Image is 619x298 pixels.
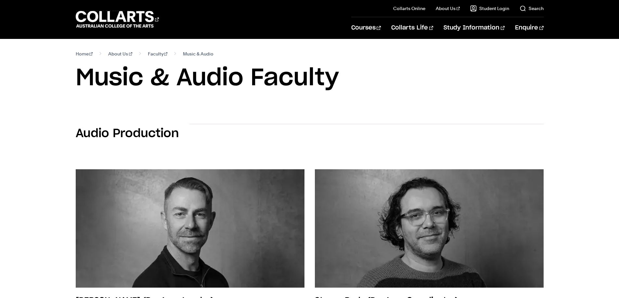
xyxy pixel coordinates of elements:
div: Go to homepage [76,10,159,29]
a: Home [76,49,93,58]
h1: Music & Audio Faculty [76,64,544,93]
a: Collarts Life [391,17,433,39]
a: Enquire [515,17,543,39]
a: Faculty [148,49,168,58]
a: Study Information [444,17,505,39]
a: Search [520,5,544,12]
a: Student Login [470,5,509,12]
span: Music & Audio [183,49,213,58]
a: Collarts Online [393,5,425,12]
a: About Us [108,49,132,58]
a: Courses [351,17,381,39]
a: About Us [436,5,460,12]
h2: Audio Production [76,126,179,141]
